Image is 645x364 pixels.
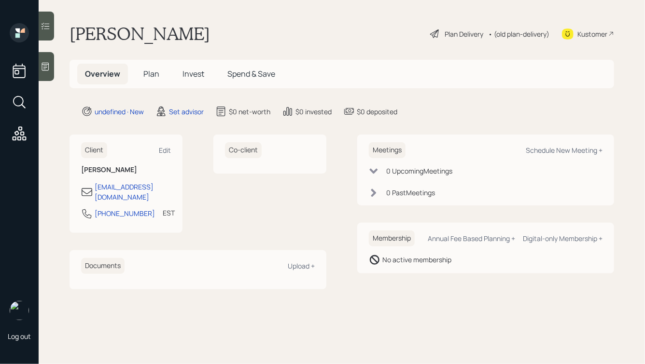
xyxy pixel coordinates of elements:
h1: [PERSON_NAME] [70,23,210,44]
div: Edit [159,146,171,155]
div: 0 Past Meeting s [386,188,435,198]
h6: Co-client [225,142,262,158]
h6: Client [81,142,107,158]
div: $0 invested [295,107,332,117]
span: Spend & Save [227,68,275,79]
div: Log out [8,332,31,341]
span: Overview [85,68,120,79]
div: $0 net-worth [229,107,270,117]
div: Upload + [288,261,315,270]
div: Annual Fee Based Planning + [428,234,515,243]
div: EST [163,208,175,218]
div: [EMAIL_ADDRESS][DOMAIN_NAME] [95,182,171,202]
span: Invest [182,68,204,79]
div: 0 Upcoming Meeting s [386,166,452,176]
div: Schedule New Meeting + [526,146,603,155]
div: No active membership [382,255,451,265]
div: undefined · New [95,107,144,117]
img: hunter_neumayer.jpg [10,301,29,320]
span: Plan [143,68,159,79]
h6: [PERSON_NAME] [81,166,171,174]
div: Plan Delivery [445,29,483,39]
div: [PHONE_NUMBER] [95,208,155,218]
div: Digital-only Membership + [523,234,603,243]
h6: Documents [81,258,125,274]
h6: Meetings [369,142,406,158]
div: $0 deposited [357,107,397,117]
div: Set advisor [169,107,204,117]
div: Kustomer [577,29,607,39]
h6: Membership [369,230,415,246]
div: • (old plan-delivery) [488,29,549,39]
